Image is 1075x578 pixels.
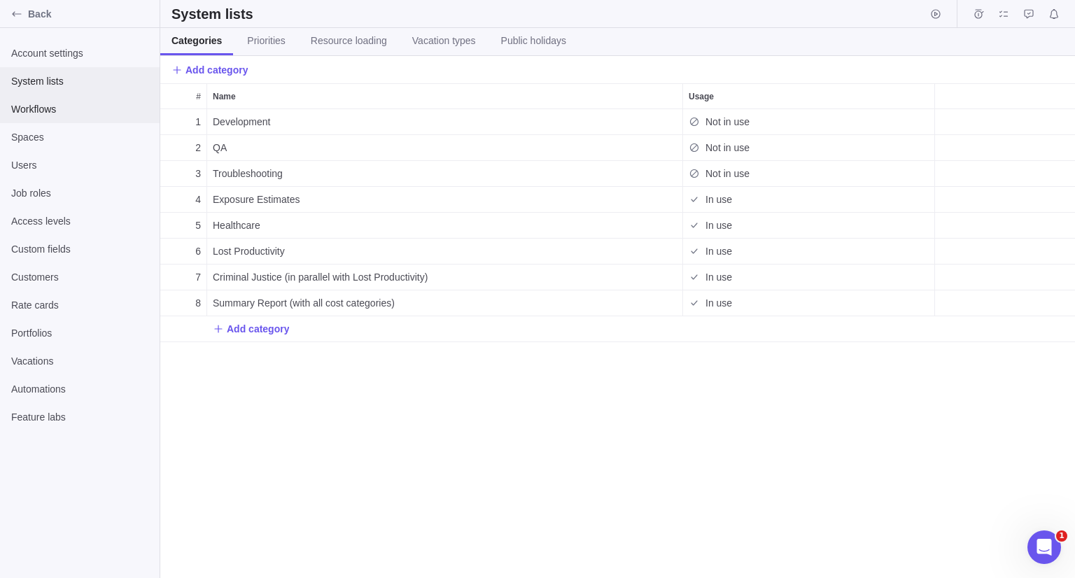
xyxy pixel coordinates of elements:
[213,115,271,129] span: Development
[994,10,1013,22] a: My assignments
[236,28,296,55] a: Priorities
[11,410,148,424] span: Feature labs
[683,187,935,213] div: Usage
[11,74,148,88] span: System lists
[11,158,148,172] span: Users
[683,290,935,316] div: Usage
[11,186,148,200] span: Job roles
[207,187,682,212] div: Exposure Estimates
[1019,10,1039,22] a: Approval requests
[207,265,682,290] div: Criminal Justice (in parallel with Lost Productivity)
[683,135,935,161] div: Usage
[207,109,682,134] div: Development
[501,34,566,48] span: Public holidays
[207,213,682,238] div: Healthcare
[1056,530,1067,542] span: 1
[195,141,201,155] span: 2
[227,322,289,336] span: Add category
[160,28,233,55] a: Categories
[195,115,201,129] span: 1
[683,265,935,290] div: Usage
[705,270,732,284] span: In use
[207,109,683,135] div: Name
[705,167,750,181] span: Not in use
[11,214,148,228] span: Access levels
[213,244,285,258] span: Lost Productivity
[683,161,935,187] div: Usage
[207,213,683,239] div: Name
[705,115,750,129] span: Not in use
[11,242,148,256] span: Custom fields
[11,298,148,312] span: Rate cards
[213,192,300,206] span: Exposure Estimates
[969,10,988,22] a: Time logs
[207,161,682,186] div: Troubleshooting
[11,102,148,116] span: Workflows
[195,192,201,206] span: 4
[213,141,227,155] span: QA
[11,382,148,396] span: Automations
[28,7,154,21] span: Back
[160,109,1075,578] div: grid
[207,161,683,187] div: Name
[683,109,935,135] div: Usage
[11,354,148,368] span: Vacations
[195,296,201,310] span: 8
[207,135,683,161] div: Name
[1044,10,1064,22] a: Notifications
[207,239,682,264] div: Lost Productivity
[213,90,236,104] span: Name
[705,141,750,155] span: Not in use
[412,34,476,48] span: Vacation types
[213,319,289,339] span: Add category
[994,4,1013,24] span: My assignments
[683,213,935,239] div: Usage
[11,326,148,340] span: Portfolios
[1044,4,1064,24] span: Notifications
[11,130,148,144] span: Spaces
[207,84,682,108] div: Name
[247,34,285,48] span: Priorities
[1019,4,1039,24] span: Approval requests
[213,218,260,232] span: Healthcare
[705,244,732,258] span: In use
[171,34,222,48] span: Categories
[705,218,732,232] span: In use
[171,60,248,80] span: Add category
[969,4,988,24] span: Time logs
[195,167,201,181] span: 3
[207,265,683,290] div: Name
[1027,530,1061,564] iframe: Intercom live chat
[195,270,201,284] span: 7
[160,316,1075,342] div: Add New
[401,28,487,55] a: Vacation types
[207,135,682,160] div: QA
[213,270,428,284] span: Criminal Justice (in parallel with Lost Productivity)
[705,296,732,310] span: In use
[11,46,148,60] span: Account settings
[490,28,577,55] a: Public holidays
[926,4,946,24] span: Start timer
[207,187,683,213] div: Name
[11,270,148,284] span: Customers
[185,63,248,77] span: Add category
[311,34,387,48] span: Resource loading
[196,90,201,104] span: #
[207,290,683,316] div: Name
[207,239,683,265] div: Name
[195,218,201,232] span: 5
[195,244,201,258] span: 6
[705,192,732,206] span: In use
[213,296,395,310] span: Summary Report (with all cost categories)
[683,239,935,265] div: Usage
[171,4,253,24] h2: System lists
[689,90,714,104] span: Usage
[300,28,398,55] a: Resource loading
[683,84,934,108] div: Usage
[207,290,682,316] div: Summary Report (with all cost categories)
[213,167,283,181] span: Troubleshooting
